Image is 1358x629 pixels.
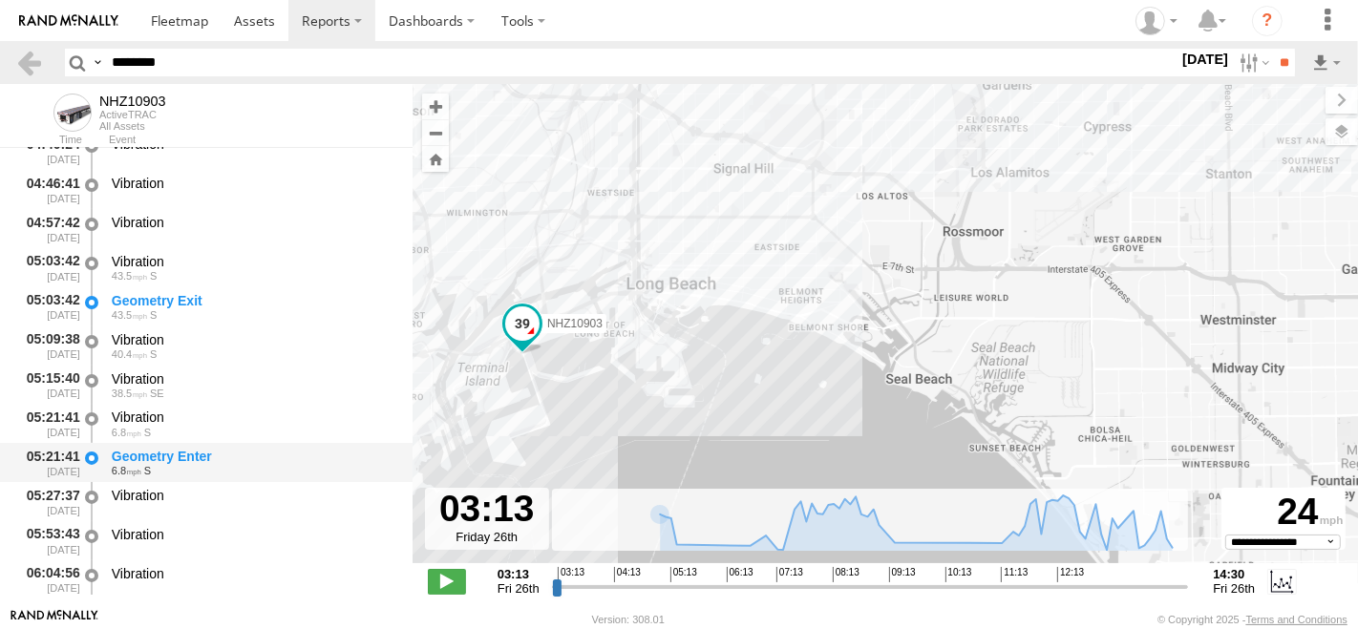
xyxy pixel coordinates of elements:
[11,610,98,629] a: Visit our Website
[1246,614,1347,625] a: Terms and Conditions
[15,484,82,519] div: 05:27:37 [DATE]
[547,316,603,329] span: NHZ10903
[428,569,466,594] label: Play/Stop
[498,581,540,596] span: Fri 26th Sep 2025
[112,487,394,504] div: Vibration
[15,211,82,246] div: 04:57:42 [DATE]
[99,109,166,120] div: ActiveTRAC
[112,370,394,388] div: Vibration
[15,172,82,207] div: 04:46:41 [DATE]
[112,253,394,270] div: Vibration
[1129,7,1184,35] div: Zulema McIntosch
[833,567,859,582] span: 08:13
[1178,49,1232,70] label: [DATE]
[422,146,449,172] button: Zoom Home
[112,292,394,309] div: Geometry Exit
[558,567,584,582] span: 03:13
[498,567,540,581] strong: 03:13
[144,465,151,476] span: Heading: 177
[109,136,413,145] div: Event
[1232,49,1273,76] label: Search Filter Options
[112,388,147,399] span: 38.5
[15,136,82,145] div: Time
[776,567,803,582] span: 07:13
[15,407,82,442] div: 05:21:41 [DATE]
[945,567,972,582] span: 10:13
[112,175,394,192] div: Vibration
[144,427,151,438] span: Heading: 177
[15,250,82,285] div: 05:03:42 [DATE]
[150,388,164,399] span: Heading: 134
[670,567,697,582] span: 05:13
[150,270,157,282] span: Heading: 198
[112,465,141,476] span: 6.8
[1213,567,1255,581] strong: 14:30
[15,49,43,76] a: Back to previous Page
[889,567,916,582] span: 09:13
[15,328,82,364] div: 05:09:38 [DATE]
[592,614,665,625] div: Version: 308.01
[19,14,118,28] img: rand-logo.svg
[15,562,82,598] div: 06:04:56 [DATE]
[112,448,394,465] div: Geometry Enter
[112,565,394,582] div: Vibration
[422,119,449,146] button: Zoom out
[112,309,147,321] span: 43.5
[1252,6,1283,36] i: ?
[90,49,105,76] label: Search Query
[150,348,157,360] span: Heading: 192
[99,120,166,132] div: All Assets
[15,289,82,325] div: 05:03:42 [DATE]
[150,309,157,321] span: Heading: 198
[112,526,394,543] div: Vibration
[614,567,641,582] span: 04:13
[1213,581,1255,596] span: Fri 26th Sep 2025
[15,367,82,403] div: 05:15:40 [DATE]
[1157,614,1347,625] div: © Copyright 2025 -
[112,409,394,426] div: Vibration
[99,94,166,109] div: NHZ10903 - View Asset History
[1224,491,1343,535] div: 24
[112,348,147,360] span: 40.4
[1001,567,1028,582] span: 11:13
[112,427,141,438] span: 6.8
[15,523,82,558] div: 05:53:43 [DATE]
[15,134,82,169] div: 04:40:24 [DATE]
[1310,49,1343,76] label: Export results as...
[112,214,394,231] div: Vibration
[1057,567,1084,582] span: 12:13
[112,331,394,348] div: Vibration
[422,94,449,119] button: Zoom in
[727,567,753,582] span: 06:13
[15,445,82,480] div: 05:21:41 [DATE]
[112,270,147,282] span: 43.5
